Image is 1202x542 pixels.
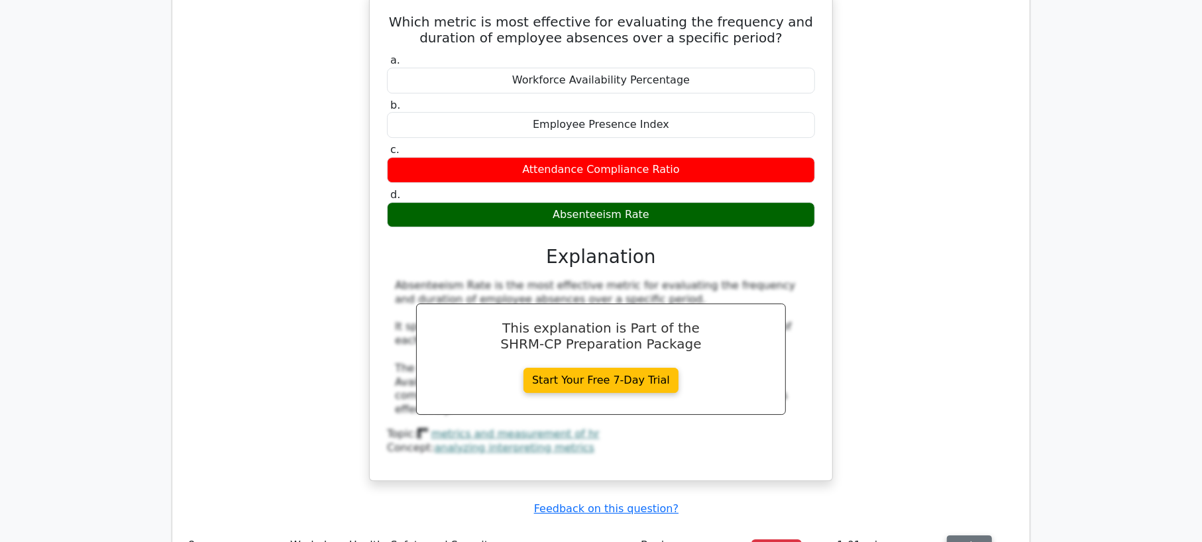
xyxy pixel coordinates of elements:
[387,68,815,93] div: Workforce Availability Percentage
[395,246,807,268] h3: Explanation
[431,427,600,440] a: metrics and measurement of hr
[387,202,815,228] div: Absenteeism Rate
[534,502,679,515] a: Feedback on this question?
[435,441,594,454] a: analyzing interpreting metrics
[387,441,815,455] div: Concept:
[395,279,807,417] div: Absenteeism Rate is the most effective metric for evaluating the frequency and duration of employ...
[390,54,400,66] span: a.
[523,368,679,393] a: Start Your Free 7-Day Trial
[387,427,815,441] div: Topic:
[387,157,815,183] div: Attendance Compliance Ratio
[390,99,400,111] span: b.
[390,143,400,156] span: c.
[386,14,816,46] h5: Which metric is most effective for evaluating the frequency and duration of employee absences ove...
[387,112,815,138] div: Employee Presence Index
[390,188,400,201] span: d.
